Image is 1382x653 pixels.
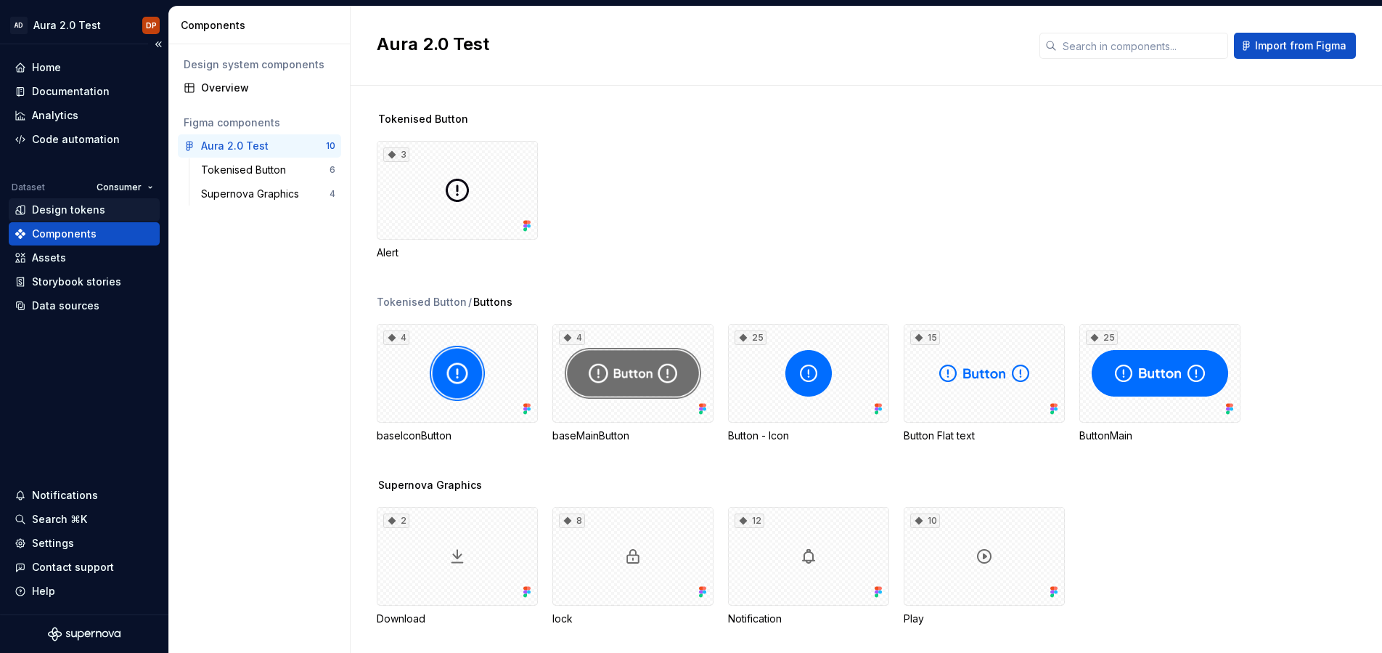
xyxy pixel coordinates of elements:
[9,580,160,603] button: Help
[32,84,110,99] div: Documentation
[378,112,468,126] span: Tokenised Button
[9,508,160,531] button: Search ⌘K
[32,560,114,575] div: Contact support
[32,108,78,123] div: Analytics
[9,270,160,293] a: Storybook stories
[48,627,120,641] svg: Supernova Logo
[552,612,714,626] div: lock
[146,20,157,31] div: DP
[9,294,160,317] a: Data sources
[330,188,335,200] div: 4
[1234,33,1356,59] button: Import from Figma
[181,18,344,33] div: Components
[904,612,1065,626] div: Play
[9,246,160,269] a: Assets
[178,76,341,100] a: Overview
[201,139,269,153] div: Aura 2.0 Test
[9,128,160,151] a: Code automation
[1079,324,1240,443] div: 25ButtonMain
[735,514,764,528] div: 12
[9,556,160,579] button: Contact support
[1255,38,1346,53] span: Import from Figma
[377,246,538,260] div: Alert
[377,324,538,443] div: 4baseIconButton
[178,134,341,158] a: Aura 2.0 Test10
[9,222,160,246] a: Components
[728,507,889,626] div: 12Notification
[728,612,889,626] div: Notification
[97,182,142,193] span: Consumer
[383,147,409,162] div: 3
[33,18,101,33] div: Aura 2.0 Test
[377,612,538,626] div: Download
[468,295,472,309] span: /
[195,182,341,206] a: Supernova Graphics4
[32,132,120,147] div: Code automation
[3,9,165,41] button: ADAura 2.0 TestDP
[910,330,940,345] div: 15
[1079,429,1240,443] div: ButtonMain
[201,81,335,95] div: Overview
[32,275,121,289] div: Storybook stories
[728,324,889,443] div: 25Button - Icon
[12,182,45,193] div: Dataset
[904,429,1065,443] div: Button Flat text
[201,163,292,177] div: Tokenised Button
[184,57,335,72] div: Design system components
[910,514,940,528] div: 10
[383,514,409,528] div: 2
[32,227,97,241] div: Components
[148,34,168,54] button: Collapse sidebar
[32,488,98,503] div: Notifications
[1057,33,1228,59] input: Search in components...
[32,251,66,265] div: Assets
[32,60,61,75] div: Home
[473,295,512,309] span: Buttons
[383,330,409,345] div: 4
[559,514,585,528] div: 8
[9,56,160,79] a: Home
[9,198,160,222] a: Design tokens
[32,299,99,313] div: Data sources
[1086,330,1118,345] div: 25
[904,507,1065,626] div: 10Play
[9,484,160,507] button: Notifications
[10,17,28,34] div: AD
[90,177,160,198] button: Consumer
[201,187,305,201] div: Supernova Graphics
[32,584,55,599] div: Help
[32,536,74,551] div: Settings
[330,164,335,176] div: 6
[9,104,160,127] a: Analytics
[728,429,889,443] div: Button - Icon
[32,203,105,217] div: Design tokens
[195,158,341,182] a: Tokenised Button6
[377,141,538,260] div: 3Alert
[377,429,538,443] div: baseIconButton
[559,330,585,345] div: 4
[184,115,335,130] div: Figma components
[552,324,714,443] div: 4baseMainButton
[9,80,160,103] a: Documentation
[32,512,87,527] div: Search ⌘K
[377,295,467,309] div: Tokenised Button
[326,140,335,152] div: 10
[377,33,1022,56] h2: Aura 2.0 Test
[904,324,1065,443] div: 15Button Flat text
[735,330,766,345] div: 25
[377,507,538,626] div: 2Download
[378,478,482,492] span: Supernova Graphics
[552,429,714,443] div: baseMainButton
[9,532,160,555] a: Settings
[552,507,714,626] div: 8lock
